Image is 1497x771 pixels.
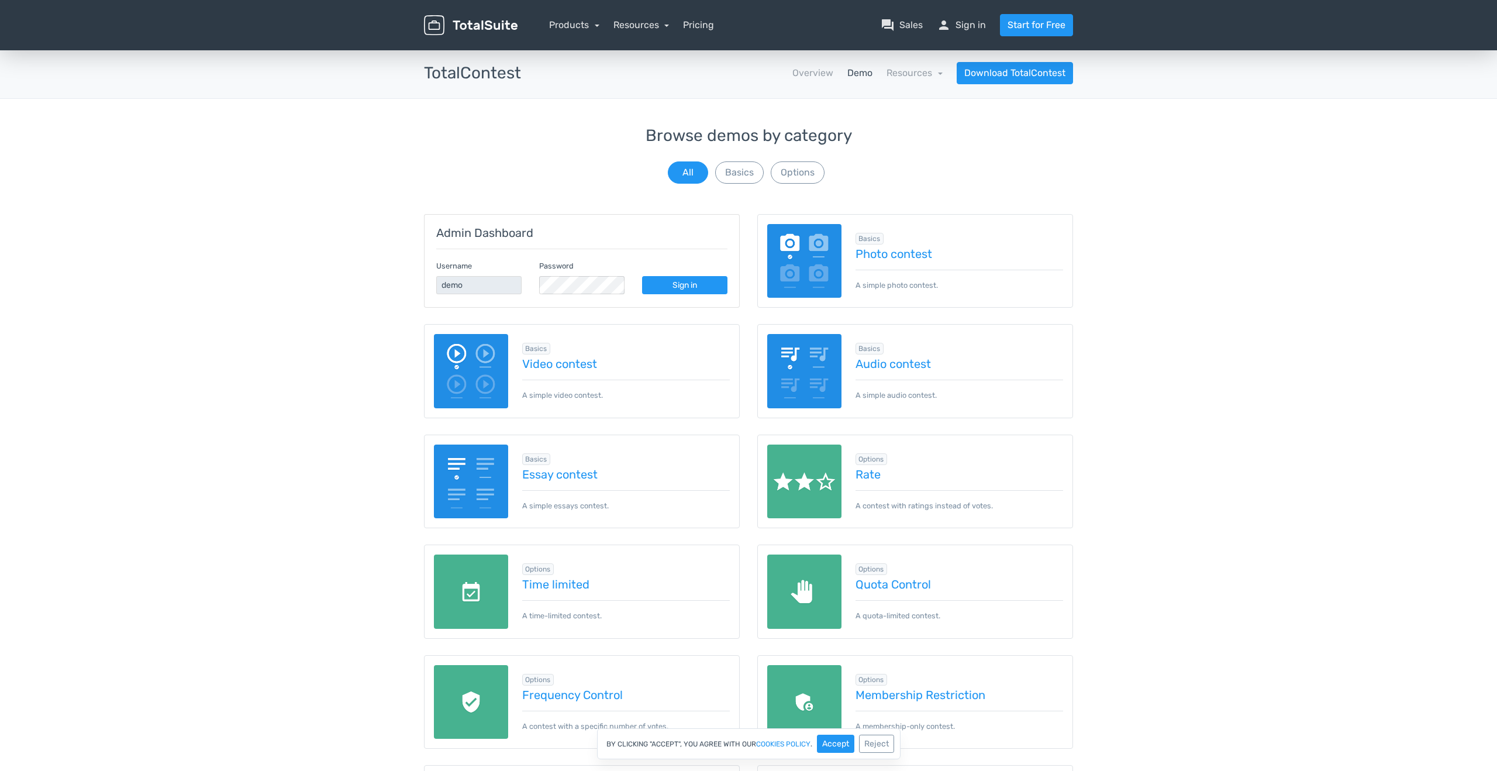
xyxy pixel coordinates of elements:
img: quota-limited.png.webp [767,555,841,629]
h3: Browse demos by category [424,127,1073,145]
a: Pricing [683,18,714,32]
a: Resources [887,67,943,78]
p: A contest with a specific number of votes. [522,711,730,732]
button: All [668,161,708,184]
a: Frequency Control [522,689,730,701]
p: A quota-limited contest. [856,600,1064,621]
a: Essay contest [522,468,730,481]
span: Browse all in Options [856,453,888,465]
a: Resources [613,19,670,30]
a: question_answerSales [881,18,923,32]
span: question_answer [881,18,895,32]
a: Photo contest [856,247,1064,260]
button: Options [771,161,825,184]
span: Browse all in Options [856,563,888,575]
p: A simple essays contest. [522,490,730,511]
a: Quota Control [856,578,1064,591]
a: Rate [856,468,1064,481]
label: Username [436,260,472,271]
a: Video contest [522,357,730,370]
img: TotalSuite for WordPress [424,15,518,36]
img: image-poll.png.webp [767,224,841,298]
p: A simple audio contest. [856,380,1064,401]
span: Browse all in Options [522,674,554,686]
img: rate.png.webp [767,445,841,519]
span: Browse all in Basics [522,453,551,465]
span: Browse all in Basics [856,343,884,354]
a: Products [549,19,599,30]
img: video-poll.png.webp [434,334,508,408]
label: Password [539,260,574,271]
img: date-limited.png.webp [434,555,508,629]
p: A simple photo contest. [856,270,1064,291]
span: person [937,18,951,32]
a: Overview [792,66,833,80]
span: Browse all in Basics [522,343,551,354]
a: Start for Free [1000,14,1073,36]
a: personSign in [937,18,986,32]
img: essay-contest.png.webp [434,445,508,519]
button: Accept [817,735,854,753]
div: By clicking "Accept", you agree with our . [597,728,901,759]
span: Browse all in Basics [856,233,884,245]
a: Download TotalContest [957,62,1073,84]
a: Time limited [522,578,730,591]
p: A membership-only contest. [856,711,1064,732]
h3: TotalContest [424,64,521,82]
h5: Admin Dashboard [436,226,727,239]
a: Audio contest [856,357,1064,370]
a: cookies policy [756,741,810,748]
button: Basics [715,161,764,184]
a: Demo [847,66,872,80]
img: recaptcha.png.webp [434,665,508,739]
img: members-only.png.webp [767,665,841,739]
p: A simple video contest. [522,380,730,401]
span: Browse all in Options [522,563,554,575]
p: A contest with ratings instead of votes. [856,490,1064,511]
button: Reject [859,735,894,753]
a: Membership Restriction [856,689,1064,701]
a: Sign in [642,276,727,294]
img: audio-poll.png.webp [767,334,841,408]
span: Browse all in Options [856,674,888,686]
p: A time-limited contest. [522,600,730,621]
